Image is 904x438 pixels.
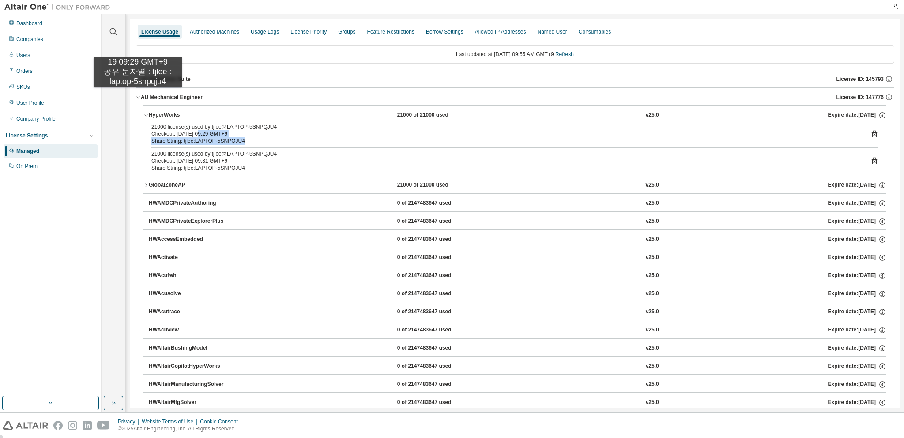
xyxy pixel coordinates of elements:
[149,302,886,322] button: HWAcutrace0 of 2147483647 usedv25.0Expire date:[DATE]
[646,111,659,119] div: v25.0
[53,421,63,430] img: facebook.svg
[16,68,33,75] div: Orders
[397,272,477,280] div: 0 of 2147483647 used
[828,308,886,316] div: Expire date: [DATE]
[149,212,886,231] button: HWAMDCPrivateExplorerPlus0 of 2147483647 usedv25.0Expire date:[DATE]
[646,308,659,316] div: v25.0
[149,375,886,394] button: HWAltairManufacturingSolver0 of 2147483647 usedv25.0Expire date:[DATE]
[143,106,886,125] button: HyperWorks21000 of 21000 usedv25.0Expire date:[DATE]
[149,248,886,267] button: HWActivate0 of 2147483647 usedv25.0Expire date:[DATE]
[149,326,228,334] div: HWAcuview
[397,236,477,244] div: 0 of 2147483647 used
[16,163,38,170] div: On Prem
[397,217,477,225] div: 0 of 2147483647 used
[367,28,414,35] div: Feature Restrictions
[68,421,77,430] img: instagram.svg
[16,115,56,122] div: Company Profile
[16,84,30,91] div: SKUs
[136,69,894,89] button: AU Enterprise SuiteLicense ID: 145793
[143,175,886,195] button: GlobalZoneAP21000 of 21000 usedv25.0Expire date:[DATE]
[646,254,659,262] div: v25.0
[836,76,884,83] span: License ID: 145793
[16,99,44,107] div: User Profile
[142,418,200,425] div: Website Terms of Use
[141,28,178,35] div: License Usage
[836,94,884,101] span: License ID: 147776
[828,362,886,370] div: Expire date: [DATE]
[149,320,886,340] button: HWAcuview0 of 2147483647 usedv25.0Expire date:[DATE]
[149,111,228,119] div: HyperWorks
[136,88,894,107] button: AU Mechanical EngineerLicense ID: 147776
[397,362,477,370] div: 0 of 2147483647 used
[151,157,857,164] div: Checkout: [DATE] 09:31 GMT+9
[16,52,30,59] div: Users
[149,357,886,376] button: HWAltairCopilotHyperWorks0 of 2147483647 usedv25.0Expire date:[DATE]
[828,199,886,207] div: Expire date: [DATE]
[149,230,886,249] button: HWAccessEmbedded0 of 2147483647 usedv25.0Expire date:[DATE]
[149,266,886,286] button: HWAcufwh0 of 2147483647 usedv25.0Expire date:[DATE]
[16,148,39,155] div: Managed
[149,236,228,244] div: HWAccessEmbedded
[646,326,659,334] div: v25.0
[16,36,43,43] div: Companies
[149,194,886,213] button: HWAMDCPrivateAuthoring0 of 2147483647 usedv25.0Expire date:[DATE]
[828,290,886,298] div: Expire date: [DATE]
[397,181,477,189] div: 21000 of 21000 used
[646,399,659,407] div: v25.0
[83,421,92,430] img: linkedin.svg
[151,137,857,145] div: Share String: tjlee:LAPTOP-5SNPQJU4
[149,344,228,352] div: HWAltairBushingModel
[828,236,886,244] div: Expire date: [DATE]
[200,418,243,425] div: Cookie Consent
[149,339,886,358] button: HWAltairBushingModel0 of 2147483647 usedv25.0Expire date:[DATE]
[397,381,477,388] div: 0 of 2147483647 used
[646,362,659,370] div: v25.0
[828,111,886,119] div: Expire date: [DATE]
[149,393,886,412] button: HWAltairMfgSolver0 of 2147483647 usedv25.0Expire date:[DATE]
[646,344,659,352] div: v25.0
[828,181,886,189] div: Expire date: [DATE]
[828,272,886,280] div: Expire date: [DATE]
[141,94,203,101] div: AU Mechanical Engineer
[149,308,228,316] div: HWAcutrace
[828,381,886,388] div: Expire date: [DATE]
[190,28,239,35] div: Authorized Machines
[149,181,228,189] div: GlobalZoneAP
[149,381,228,388] div: HWAltairManufacturingSolver
[118,425,243,433] p: © 2025 Altair Engineering, Inc. All Rights Reserved.
[149,272,228,280] div: HWAcufwh
[646,181,659,189] div: v25.0
[118,418,142,425] div: Privacy
[646,199,659,207] div: v25.0
[151,130,857,137] div: Checkout: [DATE] 09:29 GMT+9
[338,28,355,35] div: Groups
[828,217,886,225] div: Expire date: [DATE]
[397,290,477,298] div: 0 of 2147483647 used
[537,28,567,35] div: Named User
[397,344,477,352] div: 0 of 2147483647 used
[290,28,327,35] div: License Priority
[149,199,228,207] div: HWAMDCPrivateAuthoring
[555,51,574,57] a: Refresh
[646,290,659,298] div: v25.0
[149,399,228,407] div: HWAltairMfgSolver
[6,132,48,139] div: License Settings
[397,326,477,334] div: 0 of 2147483647 used
[579,28,611,35] div: Consumables
[3,421,48,430] img: altair_logo.svg
[397,399,477,407] div: 0 of 2147483647 used
[828,254,886,262] div: Expire date: [DATE]
[149,284,886,304] button: HWAcusolve0 of 2147483647 usedv25.0Expire date:[DATE]
[397,308,477,316] div: 0 of 2147483647 used
[251,28,279,35] div: Usage Logs
[397,111,477,119] div: 21000 of 21000 used
[151,123,857,130] div: 21000 license(s) used by tjlee@LAPTOP-5SNPQJU4
[149,290,228,298] div: HWAcusolve
[151,150,857,157] div: 21000 license(s) used by tjlee@LAPTOP-5SNPQJU4
[646,381,659,388] div: v25.0
[149,362,228,370] div: HWAltairCopilotHyperWorks
[97,421,110,430] img: youtube.svg
[828,344,886,352] div: Expire date: [DATE]
[828,326,886,334] div: Expire date: [DATE]
[4,3,115,11] img: Altair One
